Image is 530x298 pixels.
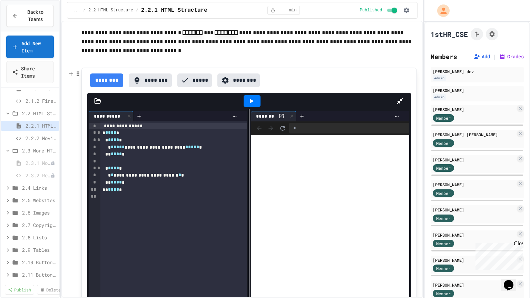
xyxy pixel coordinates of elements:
[433,282,516,288] div: [PERSON_NAME]
[433,87,522,93] div: [PERSON_NAME]
[433,207,516,213] div: [PERSON_NAME]
[26,159,50,167] span: 2.3.1 More HTML Tags
[436,215,451,221] span: Member
[289,8,297,13] span: min
[436,190,451,196] span: Member
[136,8,138,13] span: /
[501,270,523,291] iframe: chat widget
[22,221,57,229] span: 2.7 Copyright
[22,147,57,154] span: 2.3 More HTML tags
[22,209,57,216] span: 2.6 Images
[83,8,86,13] span: /
[473,240,523,270] iframe: chat widget
[431,52,457,61] h2: Members
[6,5,54,27] button: Back to Teams
[493,52,496,61] span: |
[6,61,54,83] a: Share Items
[436,265,451,271] span: Member
[26,97,57,105] span: 2.1.2 First Webpage
[254,123,264,133] span: Back
[431,29,468,39] h1: 1stHR_CSE
[37,285,64,295] a: Delete
[26,135,57,142] span: 2.2.2 Movie Title
[50,173,55,178] div: Unpublished
[433,181,516,188] div: [PERSON_NAME]
[433,75,446,81] div: Admin
[433,157,516,163] div: [PERSON_NAME]
[88,8,133,13] span: 2.2 HTML Structure
[433,131,516,138] div: [PERSON_NAME] [PERSON_NAME]
[22,184,57,191] span: 2.4 Links
[499,53,524,60] button: Grades
[471,28,483,40] button: Click to see fork details
[26,172,50,179] span: 2.3.2 Restaurant Menu
[433,257,516,263] div: [PERSON_NAME]
[436,240,451,247] span: Member
[266,123,276,133] span: Forward
[433,68,522,74] div: [PERSON_NAME] dev
[22,234,57,241] span: 2.8 Lists
[22,197,57,204] span: 2.5 Websites
[73,8,80,13] span: ...
[473,53,490,60] button: Add
[436,115,451,121] span: Member
[22,271,57,278] span: 2.11 Button II
[436,290,451,297] span: Member
[486,28,498,40] button: Assignment Settings
[22,9,48,23] span: Back to Teams
[6,36,54,58] a: Add New Item
[22,246,57,254] span: 2.9 Tables
[26,122,57,129] span: 2.2.1 HTML Structure
[277,123,288,133] button: Refresh
[433,106,516,112] div: [PERSON_NAME]
[22,259,57,266] span: 2.10 Buttons I
[141,6,207,14] span: 2.2.1 HTML Structure
[360,6,399,14] div: Content is published and visible to students
[433,232,516,238] div: [PERSON_NAME]
[433,94,446,100] div: Admin
[436,140,451,146] span: Member
[22,110,57,117] span: 2.2 HTML Structure
[430,3,451,19] div: My Account
[360,8,382,13] span: Published
[436,165,451,171] span: Member
[5,285,34,295] a: Publish
[3,3,48,44] div: Chat with us now!Close
[50,161,55,166] div: Unpublished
